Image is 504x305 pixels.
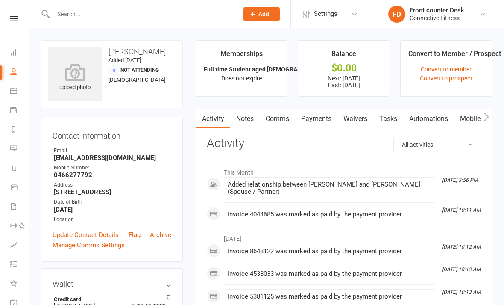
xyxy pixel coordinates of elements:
[331,48,356,64] div: Balance
[54,198,171,206] div: Date of Birth
[48,64,102,92] div: upload photo
[10,178,29,198] a: Product Sales
[207,163,481,177] li: This Month
[410,14,464,22] div: Connective Fitness
[54,147,171,155] div: Email
[207,230,481,243] li: [DATE]
[228,211,430,218] div: Invoice 4044685 was marked as paid by the payment provider
[243,7,280,21] button: Add
[53,128,171,140] h3: Contact information
[420,75,472,82] a: Convert to prospect
[54,296,167,302] strong: Credit card
[108,57,141,63] time: Added [DATE]
[421,66,472,73] a: Convert to member
[53,280,171,288] h3: Wallet
[48,47,176,56] h3: [PERSON_NAME]
[10,44,29,63] a: Dashboard
[54,216,171,224] div: Location
[260,109,295,129] a: Comms
[388,6,405,23] div: FD
[221,75,262,82] span: Does not expire
[129,230,141,240] a: Flag
[314,4,337,24] span: Settings
[442,244,481,250] i: [DATE] 10:12 AM
[228,181,430,195] div: Added relationship between [PERSON_NAME] and [PERSON_NAME] (Spouse / Partner)
[10,101,29,121] a: Payments
[108,77,165,83] span: [DEMOGRAPHIC_DATA]
[220,48,263,64] div: Memberships
[10,236,29,255] a: Assessments
[373,109,403,129] a: Tasks
[196,109,230,129] a: Activity
[53,230,119,240] a: Update Contact Details
[454,109,500,129] a: Mobile App
[120,67,159,73] span: Not Attending
[442,267,481,272] i: [DATE] 10:13 AM
[207,137,481,150] h3: Activity
[337,109,373,129] a: Waivers
[150,230,171,240] a: Archive
[442,207,481,213] i: [DATE] 10:11 AM
[54,171,171,179] strong: 0466277792
[230,109,260,129] a: Notes
[54,164,171,172] div: Mobile Number
[306,64,381,73] div: $0.00
[228,293,430,300] div: Invoice 5381125 was marked as paid by the payment provider
[408,48,501,64] div: Convert to Member / Prospect
[442,177,478,183] i: [DATE] 3:56 PM
[10,82,29,101] a: Calendar
[54,181,171,189] div: Address
[54,188,171,196] strong: [STREET_ADDRESS]
[228,248,430,255] div: Invoice 8648122 was marked as paid by the payment provider
[53,240,125,250] a: Manage Comms Settings
[295,109,337,129] a: Payments
[403,109,454,129] a: Automations
[10,63,29,82] a: People
[54,154,171,162] strong: [EMAIL_ADDRESS][DOMAIN_NAME]
[306,75,381,89] p: Next: [DATE] Last: [DATE]
[10,121,29,140] a: Reports
[204,66,347,73] strong: Full time Student aged [DEMOGRAPHIC_DATA]-18yrs
[228,270,430,278] div: Invoice 4538033 was marked as paid by the payment provider
[54,206,171,213] strong: [DATE]
[410,6,464,14] div: Front counter Desk
[258,11,269,18] span: Add
[442,289,481,295] i: [DATE] 10:13 AM
[51,8,232,20] input: Search...
[10,275,29,294] a: What's New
